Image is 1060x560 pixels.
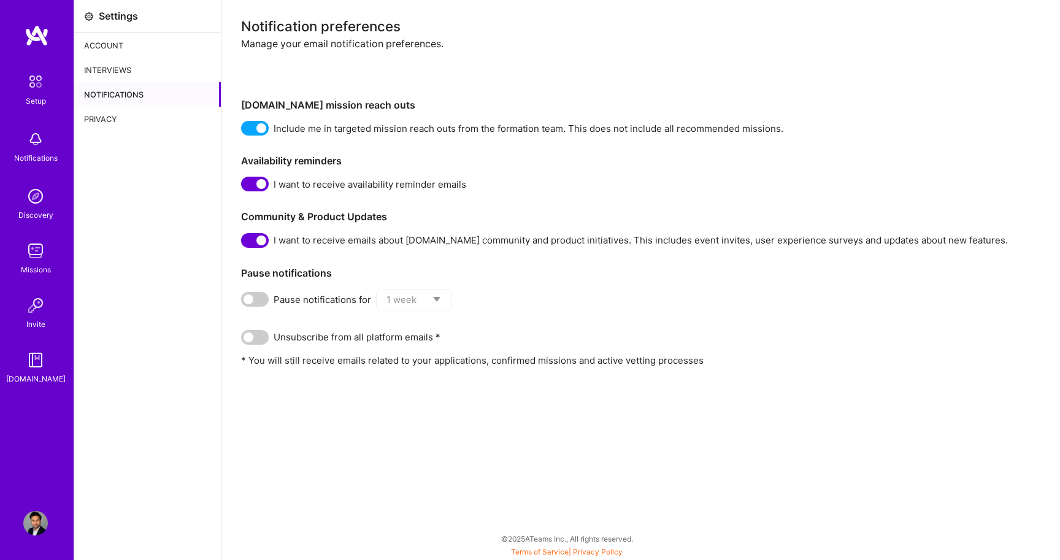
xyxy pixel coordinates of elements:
div: © 2025 ATeams Inc., All rights reserved. [74,523,1060,554]
div: Account [74,33,221,58]
img: setup [23,69,48,94]
h3: Availability reminders [241,155,1040,167]
h3: Community & Product Updates [241,211,1040,223]
div: Discovery [18,209,53,221]
div: Notifications [14,152,58,164]
img: Invite [23,293,48,318]
img: discovery [23,184,48,209]
span: Pause notifications for [274,293,371,306]
div: Interviews [74,58,221,82]
div: Invite [26,318,45,331]
a: User Avatar [20,511,51,535]
div: Notification preferences [241,20,1040,33]
div: Notifications [74,82,221,107]
a: Terms of Service [511,547,569,556]
div: Settings [99,10,138,23]
div: Privacy [74,107,221,131]
span: I want to receive availability reminder emails [274,178,466,191]
div: [DOMAIN_NAME] [6,372,66,385]
img: guide book [23,348,48,372]
i: icon Settings [84,12,94,21]
a: Privacy Policy [573,547,623,556]
img: teamwork [23,239,48,263]
h3: [DOMAIN_NAME] mission reach outs [241,99,1040,111]
div: Setup [26,94,46,107]
h3: Pause notifications [241,267,1040,279]
p: * You will still receive emails related to your applications, confirmed missions and active vetti... [241,354,1040,367]
img: logo [25,25,49,47]
span: | [511,547,623,556]
img: bell [23,127,48,152]
span: Unsubscribe from all platform emails * [274,331,440,343]
img: User Avatar [23,511,48,535]
span: Include me in targeted mission reach outs from the formation team. This does not include all reco... [274,122,783,135]
div: Manage your email notification preferences. [241,37,1040,90]
span: I want to receive emails about [DOMAIN_NAME] community and product initiatives. This includes eve... [274,234,1008,247]
div: Missions [21,263,51,276]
